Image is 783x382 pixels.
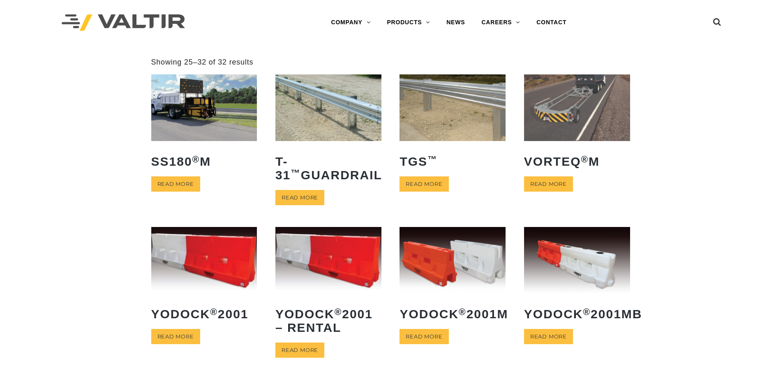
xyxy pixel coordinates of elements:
[151,227,257,293] img: Yodock 2001 Water Filled Barrier and Barricade
[275,301,381,340] h2: Yodock 2001 – Rental
[400,74,506,174] a: TGS™
[151,329,200,344] a: Read more about “Yodock® 2001”
[524,176,573,192] a: Read more about “VORTEQ® M”
[427,154,438,164] sup: ™
[524,329,573,344] a: Read more about “Yodock® 2001MB”
[524,301,630,327] h2: Yodock 2001MB
[400,227,506,326] a: Yodock®2001M
[192,154,200,164] sup: ®
[524,148,630,174] h2: VORTEQ M
[275,343,324,358] a: Read more about “Yodock® 2001 - Rental”
[400,329,448,344] a: Read more about “Yodock® 2001M”
[210,307,218,317] sup: ®
[151,74,257,174] a: SS180®M
[335,307,342,317] sup: ®
[379,14,438,31] a: PRODUCTS
[581,154,589,164] sup: ®
[275,74,381,188] a: T-31™Guardrail
[528,14,575,31] a: CONTACT
[151,58,254,67] p: Showing 25–32 of 32 results
[291,168,301,178] sup: ™
[62,14,185,31] img: Valtir
[459,307,467,317] sup: ®
[151,148,257,174] h2: SS180 M
[438,14,473,31] a: NEWS
[151,176,200,192] a: Read more about “SS180® M”
[151,301,257,327] h2: Yodock 2001
[524,227,630,326] a: Yodock®2001MB
[400,176,448,192] a: Read more about “TGS™”
[524,74,630,174] a: VORTEQ®M
[583,307,591,317] sup: ®
[323,14,379,31] a: COMPANY
[275,148,381,188] h2: T-31 Guardrail
[400,148,506,174] h2: TGS
[473,14,528,31] a: CAREERS
[151,227,257,326] a: Yodock®2001
[275,227,381,340] a: Yodock®2001 – Rental
[275,190,324,205] a: Read more about “T-31™ Guardrail”
[275,227,381,293] img: Yodock 2001 Water Filled Barrier and Barricade
[400,301,506,327] h2: Yodock 2001M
